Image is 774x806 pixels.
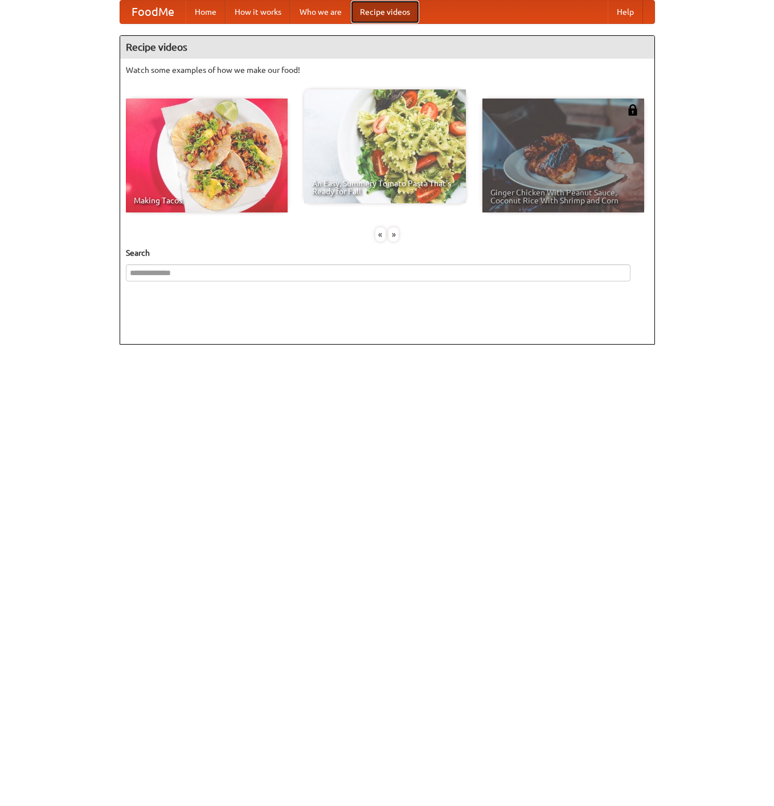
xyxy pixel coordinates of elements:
a: How it works [226,1,290,23]
a: An Easy, Summery Tomato Pasta That's Ready for Fall [304,89,466,203]
img: 483408.png [627,104,638,116]
div: » [388,227,399,242]
span: Making Tacos [134,197,280,204]
a: Recipe videos [351,1,419,23]
a: Home [186,1,226,23]
a: Help [608,1,643,23]
p: Watch some examples of how we make our food! [126,64,649,76]
a: Who we are [290,1,351,23]
a: FoodMe [120,1,186,23]
a: Making Tacos [126,99,288,212]
span: An Easy, Summery Tomato Pasta That's Ready for Fall [312,179,458,195]
h5: Search [126,247,649,259]
h4: Recipe videos [120,36,654,59]
div: « [375,227,386,242]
